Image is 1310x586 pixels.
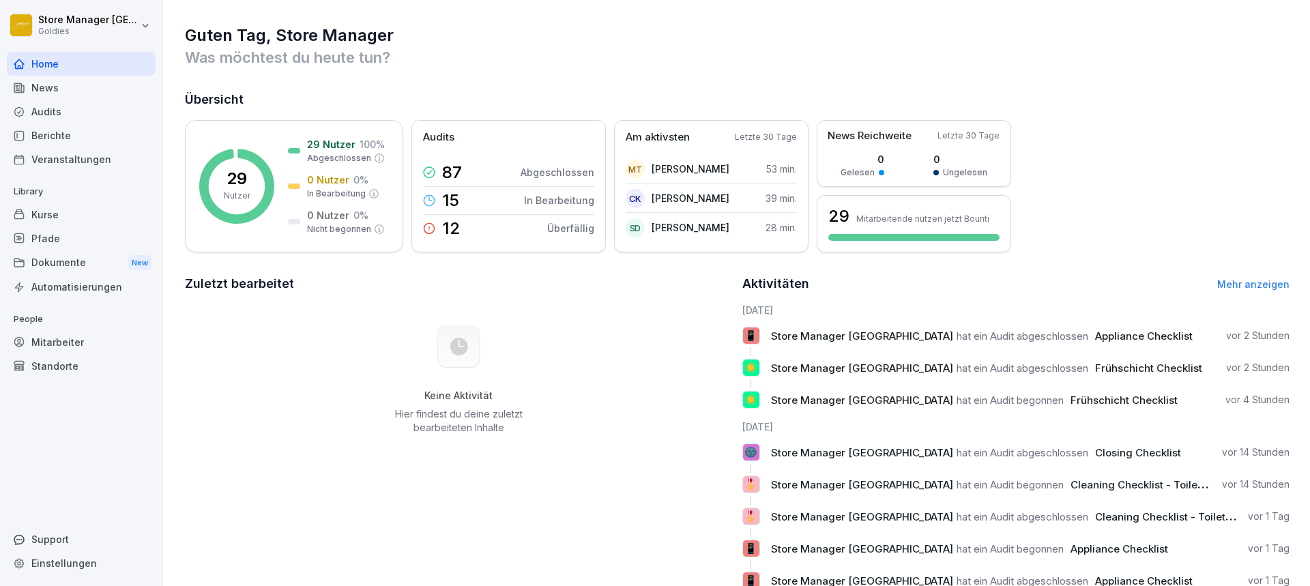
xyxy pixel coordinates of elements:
p: vor 4 Stunden [1225,393,1290,407]
span: Frühschicht Checklist [1071,394,1178,407]
p: vor 2 Stunden [1226,361,1290,375]
p: 🎖️ [744,475,757,494]
p: 39 min. [766,191,797,205]
p: 28 min. [766,220,797,235]
div: Veranstaltungen [7,147,156,171]
p: 15 [442,192,459,209]
span: hat ein Audit abgeschlossen [957,329,1088,342]
div: Dokumente [7,250,156,276]
p: 0 Nutzer [307,208,349,222]
p: Abgeschlossen [521,165,594,179]
span: Store Manager [GEOGRAPHIC_DATA] [771,510,953,523]
span: Appliance Checklist [1095,329,1193,342]
p: People [7,308,156,330]
p: 0 % [353,173,368,187]
p: vor 14 Stunden [1222,478,1290,491]
p: ☀️ [744,390,757,409]
p: 🌚 [744,443,757,462]
span: Cleaning Checklist - Toilet and Guest Area [1071,478,1281,491]
p: In Bearbeitung [524,193,594,207]
div: Berichte [7,123,156,147]
span: Store Manager [GEOGRAPHIC_DATA] [771,542,953,555]
p: Goldies [38,27,138,36]
h2: Aktivitäten [742,274,809,293]
p: 29 Nutzer [307,137,355,151]
p: 0 Nutzer [307,173,349,187]
h6: [DATE] [742,303,1290,317]
p: 0 [933,152,987,166]
p: Mitarbeitende nutzen jetzt Bounti [856,214,989,224]
p: Ungelesen [943,166,987,179]
div: Pfade [7,226,156,250]
a: Audits [7,100,156,123]
span: Closing Checklist [1095,446,1181,459]
h1: Guten Tag, Store Manager [185,25,1290,46]
p: In Bearbeitung [307,188,366,200]
p: Hier findest du deine zuletzt bearbeiteten Inhalte [390,407,527,435]
span: hat ein Audit begonnen [957,394,1064,407]
p: Audits [423,130,454,145]
div: New [128,255,151,271]
p: Letzte 30 Tage [735,131,797,143]
span: Store Manager [GEOGRAPHIC_DATA] [771,478,953,491]
p: Nicht begonnen [307,223,371,235]
p: News Reichweite [828,128,912,144]
p: 📱 [744,539,757,558]
p: vor 1 Tag [1248,510,1290,523]
a: Einstellungen [7,551,156,575]
p: 100 % [360,137,385,151]
p: 53 min. [766,162,797,176]
span: hat ein Audit begonnen [957,478,1064,491]
p: 0 % [353,208,368,222]
p: vor 2 Stunden [1226,329,1290,342]
p: 12 [442,220,461,237]
a: Home [7,52,156,76]
span: Store Manager [GEOGRAPHIC_DATA] [771,362,953,375]
div: SD [626,218,645,237]
p: Nutzer [224,190,250,202]
a: DokumenteNew [7,250,156,276]
p: 0 [841,152,884,166]
a: Standorte [7,354,156,378]
span: Cleaning Checklist - Toilet and Guest Area [1095,510,1305,523]
p: Library [7,181,156,203]
h6: [DATE] [742,420,1290,434]
span: Store Manager [GEOGRAPHIC_DATA] [771,446,953,459]
div: MT [626,160,645,179]
p: Gelesen [841,166,875,179]
p: Store Manager [GEOGRAPHIC_DATA] [38,14,138,26]
span: Frühschicht Checklist [1095,362,1202,375]
h2: Übersicht [185,90,1290,109]
p: Am aktivsten [626,130,690,145]
span: hat ein Audit begonnen [957,542,1064,555]
p: Letzte 30 Tage [937,130,1000,142]
span: hat ein Audit abgeschlossen [957,510,1088,523]
div: CK [626,189,645,208]
span: Appliance Checklist [1071,542,1168,555]
p: 📱 [744,326,757,345]
p: 29 [227,171,247,187]
p: [PERSON_NAME] [652,162,729,176]
p: 🎖️ [744,507,757,526]
p: vor 1 Tag [1248,542,1290,555]
span: hat ein Audit abgeschlossen [957,446,1088,459]
p: [PERSON_NAME] [652,220,729,235]
a: Mitarbeiter [7,330,156,354]
p: vor 14 Stunden [1222,445,1290,459]
p: Abgeschlossen [307,152,371,164]
h2: Zuletzt bearbeitet [185,274,733,293]
p: ☀️ [744,358,757,377]
p: 87 [442,164,462,181]
a: Automatisierungen [7,275,156,299]
a: Kurse [7,203,156,226]
span: Store Manager [GEOGRAPHIC_DATA] [771,329,953,342]
span: hat ein Audit abgeschlossen [957,362,1088,375]
span: Store Manager [GEOGRAPHIC_DATA] [771,394,953,407]
h5: Keine Aktivität [390,390,527,402]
